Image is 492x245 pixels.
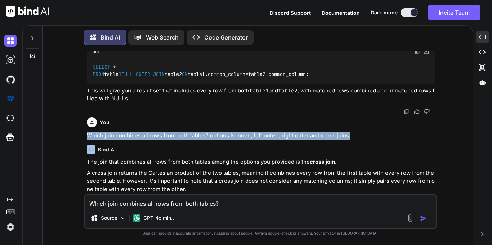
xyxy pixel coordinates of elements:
[322,10,360,16] span: Documentation
[406,214,414,222] img: attachment
[153,71,165,77] span: JOIN
[87,132,435,140] p: Which join combines all rows from both tables? options is inner , left outer , right outer and cr...
[4,54,17,66] img: darkAi-studio
[87,87,435,103] p: This will give you a result set that includes every row from both and , with matched rows combine...
[146,33,179,42] p: Web Search
[420,215,427,222] img: icon
[322,9,360,17] button: Documentation
[245,71,248,77] span: =
[371,9,398,16] span: Dark mode
[100,119,109,126] h6: You
[84,231,437,236] p: Bind can provide inaccurate information, including about people. Always double-check its answers....
[270,9,311,17] button: Discord Support
[120,215,126,221] img: Pick Models
[278,87,298,94] code: table2
[4,112,17,124] img: cloudideIcon
[121,71,133,77] span: FULL
[414,109,420,114] img: like
[93,64,110,70] span: SELECT
[249,87,269,94] code: table1
[143,214,174,222] p: GPT-4o min..
[4,221,17,233] img: settings
[4,93,17,105] img: premium
[101,214,117,222] p: Source
[182,71,188,77] span: ON
[87,169,435,194] p: A cross join returns the Cartesian product of the two tables, meaning it combines every row from ...
[423,48,430,55] img: Open in Browser
[270,10,311,16] span: Discord Support
[204,33,248,42] p: Code Generator
[310,158,335,165] strong: cross join
[133,214,140,222] img: GPT-4o mini
[4,73,17,86] img: githubDark
[87,158,435,166] p: The join that combines all rows from both tables among the options you provided is the .
[424,109,430,114] img: dislike
[4,35,17,47] img: darkChat
[100,33,120,42] p: Bind AI
[93,49,100,54] span: Sql
[415,49,420,54] img: copy
[6,6,49,17] img: Bind AI
[98,146,116,153] h6: Bind AI
[93,71,104,77] span: FROM
[404,109,410,114] img: copy
[136,71,150,77] span: OUTER
[428,5,480,20] button: Invite Team
[93,63,309,78] code: table1 table2 table1.common_column table2.common_column;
